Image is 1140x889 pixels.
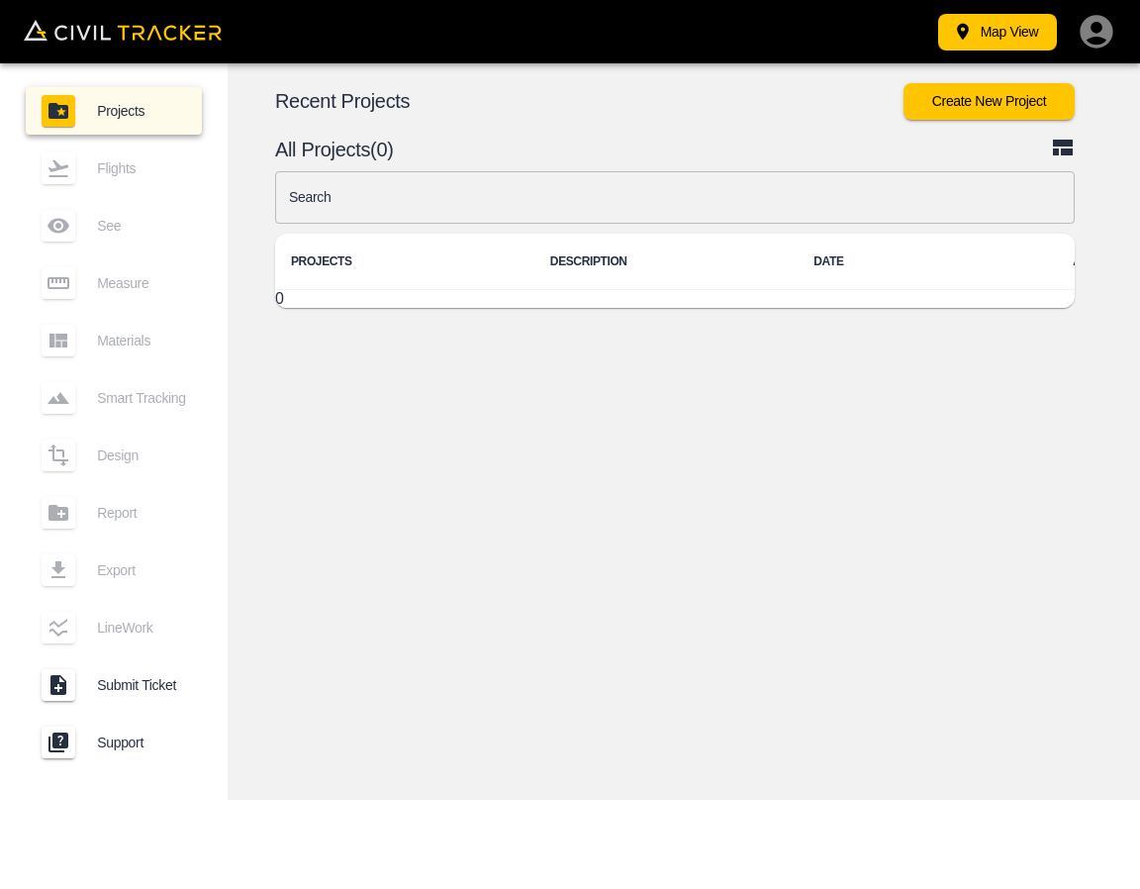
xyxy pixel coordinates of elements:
[97,103,186,119] span: Projects
[534,234,798,290] th: DESCRIPTION
[97,735,186,750] span: Support
[26,661,202,709] a: Submit Ticket
[798,234,1057,290] th: DATE
[26,719,202,766] a: Support
[903,83,1075,120] button: Create New Project
[26,87,202,135] a: Projects
[275,234,534,290] th: PROJECTS
[275,142,1051,157] p: All Projects(0)
[24,20,222,41] img: Civil Tracker
[275,93,903,109] p: Recent Projects
[97,677,186,693] span: Submit Ticket
[938,14,1057,50] button: Map View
